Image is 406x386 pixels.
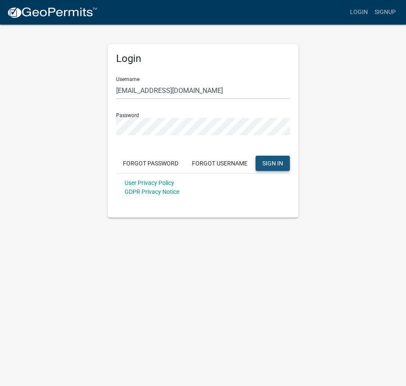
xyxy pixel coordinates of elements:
[125,188,179,195] a: GDPR Privacy Notice
[256,156,290,171] button: SIGN IN
[125,179,174,186] a: User Privacy Policy
[347,4,371,20] a: Login
[185,156,254,171] button: Forgot Username
[116,156,185,171] button: Forgot Password
[371,4,399,20] a: Signup
[116,53,290,65] h5: Login
[262,159,283,166] span: SIGN IN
